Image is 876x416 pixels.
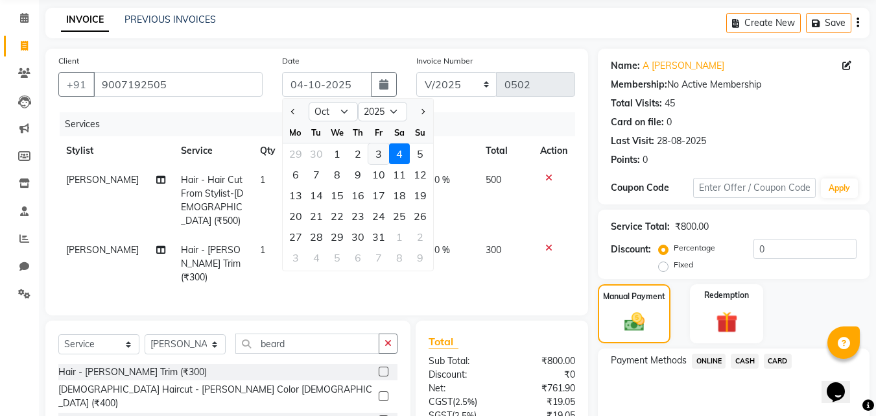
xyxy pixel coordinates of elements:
div: Friday, October 17, 2025 [368,185,389,206]
div: Saturday, November 8, 2025 [389,247,410,268]
div: Tuesday, September 30, 2025 [306,143,327,164]
div: ₹800.00 [675,220,709,234]
div: 7 [368,247,389,268]
div: 1 [389,226,410,247]
div: Sunday, October 5, 2025 [410,143,431,164]
div: 19 [410,185,431,206]
div: Discount: [611,243,651,256]
div: Thursday, October 2, 2025 [348,143,368,164]
span: 1 [260,244,265,256]
div: 29 [285,143,306,164]
div: Saturday, October 11, 2025 [389,164,410,185]
th: Action [532,136,575,165]
label: Percentage [674,242,715,254]
div: Monday, October 20, 2025 [285,206,306,226]
div: ₹761.90 [502,382,585,395]
input: Search or Scan [235,334,379,354]
div: 23 [348,206,368,226]
button: Previous month [288,101,299,122]
div: Tuesday, October 28, 2025 [306,226,327,247]
button: Apply [821,178,858,198]
div: Fr [368,122,389,143]
div: 16 [348,185,368,206]
span: Payment Methods [611,354,687,367]
div: Name: [611,59,640,73]
div: 4 [306,247,327,268]
div: Th [348,122,368,143]
span: ONLINE [692,354,726,369]
div: Sunday, November 2, 2025 [410,226,431,247]
div: Saturday, October 4, 2025 [389,143,410,164]
div: Friday, October 31, 2025 [368,226,389,247]
div: 18 [389,185,410,206]
div: 29 [327,226,348,247]
div: Sunday, October 19, 2025 [410,185,431,206]
div: 3 [285,247,306,268]
div: 8 [327,164,348,185]
div: 15 [327,185,348,206]
div: 6 [285,164,306,185]
div: Friday, October 24, 2025 [368,206,389,226]
div: 24 [368,206,389,226]
div: Wednesday, October 29, 2025 [327,226,348,247]
button: Create New [726,13,801,33]
div: 10 [368,164,389,185]
div: Card on file: [611,116,664,129]
span: 0 % [434,173,450,187]
label: Redemption [704,289,749,301]
div: Tuesday, October 21, 2025 [306,206,327,226]
div: 9 [410,247,431,268]
div: Discount: [419,368,502,382]
div: 11 [389,164,410,185]
div: We [327,122,348,143]
div: Service Total: [611,220,670,234]
div: Services [60,112,585,136]
div: Friday, November 7, 2025 [368,247,389,268]
input: Search by Name/Mobile/Email/Code [93,72,263,97]
div: Sunday, October 12, 2025 [410,164,431,185]
a: INVOICE [61,8,109,32]
div: Wednesday, October 15, 2025 [327,185,348,206]
a: A [PERSON_NAME] [643,59,724,73]
label: Date [282,55,300,67]
div: Thursday, October 23, 2025 [348,206,368,226]
select: Select month [309,102,358,121]
label: Fixed [674,259,693,271]
th: Total [478,136,533,165]
div: 0 [667,116,672,129]
span: Total [429,335,458,349]
img: _gift.svg [709,309,744,336]
div: Membership: [611,78,667,92]
span: 2.5% [455,397,475,407]
div: 22 [327,206,348,226]
div: ₹19.05 [502,395,585,409]
div: Sa [389,122,410,143]
div: Sub Total: [419,354,502,368]
div: 9 [348,164,368,185]
th: Service [173,136,252,165]
div: 0 [643,153,648,167]
div: 2 [348,143,368,164]
div: Monday, October 13, 2025 [285,185,306,206]
div: 30 [306,143,327,164]
div: Tuesday, October 14, 2025 [306,185,327,206]
span: CGST [429,396,453,408]
span: 1 [260,174,265,186]
div: 30 [348,226,368,247]
div: Mo [285,122,306,143]
div: 28-08-2025 [657,134,706,148]
span: 500 [486,174,501,186]
span: [PERSON_NAME] [66,244,139,256]
button: Next month [417,101,428,122]
div: Last Visit: [611,134,654,148]
div: Monday, October 27, 2025 [285,226,306,247]
div: No Active Membership [611,78,857,92]
span: CARD [764,354,792,369]
div: Monday, September 29, 2025 [285,143,306,164]
div: 13 [285,185,306,206]
button: +91 [58,72,95,97]
div: Coupon Code [611,181,693,195]
div: 1 [327,143,348,164]
div: Hair - [PERSON_NAME] Trim (₹300) [58,365,207,379]
div: ( ) [419,395,502,409]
